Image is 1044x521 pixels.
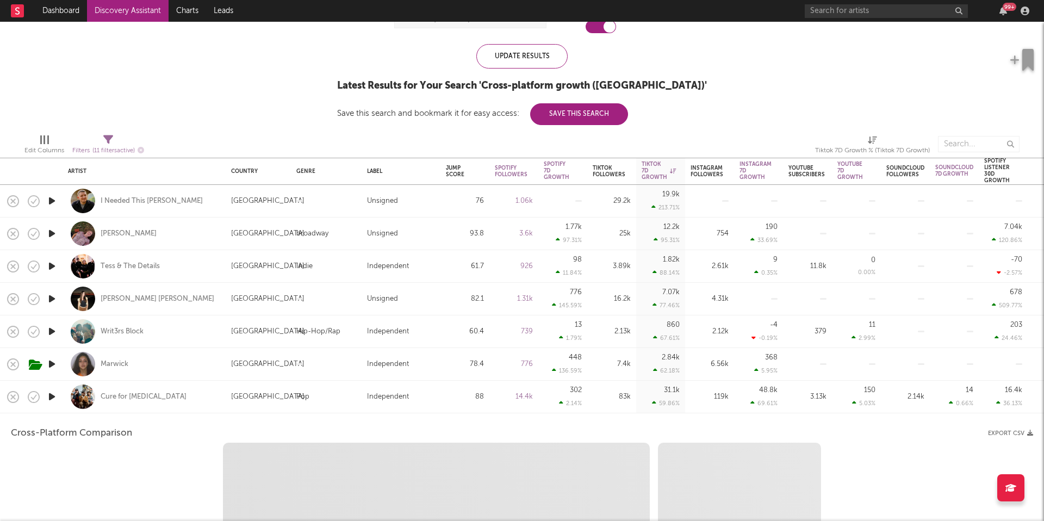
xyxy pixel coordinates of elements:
div: 120.86 % [992,237,1022,244]
div: 190 [766,224,778,231]
div: Tiktok Followers [593,165,625,178]
div: 61.7 [446,260,484,273]
div: 6.56k [691,358,729,371]
a: Cure for [MEDICAL_DATA] [101,392,187,402]
div: 36.13 % [996,400,1022,407]
div: 739 [495,325,533,338]
div: 11.84 % [556,269,582,276]
div: Jump Score [446,165,468,178]
div: Soundcloud 7D Growth [935,164,973,177]
div: 7.04k [1004,224,1022,231]
div: 1.79 % [559,334,582,342]
div: Instagram Followers [691,165,723,178]
div: 97.31 % [556,237,582,244]
div: 203 [1010,321,1022,328]
div: Instagram 7D Growth [739,161,772,181]
div: 99 + [1003,3,1016,11]
div: 145.59 % [552,302,582,309]
div: Genre [296,168,351,175]
div: 2.12k [691,325,729,338]
div: 25k [593,227,631,240]
input: Search... [938,136,1020,152]
div: 302 [570,387,582,394]
span: ( 11 filters active) [92,148,135,154]
div: [GEOGRAPHIC_DATA] [231,390,304,404]
div: Country [231,168,280,175]
div: 62.18 % [653,367,680,374]
div: 0 [871,257,875,264]
div: Tiktok 7D Growth % (Tiktok 7D Growth) [815,131,930,162]
div: Unsigned [367,195,398,208]
div: 14 [966,387,973,394]
div: 3.89k [593,260,631,273]
a: Tess & The Details [101,262,160,271]
div: 448 [569,354,582,361]
div: -4 [770,321,778,328]
div: Hip-Hop/Rap [296,325,340,338]
div: Spotify Followers [495,165,527,178]
div: Latest Results for Your Search ' Cross-platform growth ([GEOGRAPHIC_DATA]) ' [337,79,707,92]
div: YouTube Subscribers [788,165,825,178]
div: 76 [446,195,484,208]
div: 509.77 % [992,302,1022,309]
a: I Needed This [PERSON_NAME] [101,196,203,206]
div: 88.14 % [652,269,680,276]
div: 2.84k [662,354,680,361]
div: 33.69 % [750,237,778,244]
div: 3.6k [495,227,533,240]
div: Edit Columns [24,131,64,162]
div: 82.1 [446,293,484,306]
div: Edit Columns [24,144,64,157]
div: 95.31 % [654,237,680,244]
div: Filters(11 filters active) [72,131,144,162]
div: 2.14k [886,390,924,404]
div: Independent [367,358,409,371]
div: 136.59 % [552,367,582,374]
div: -0.19 % [751,334,778,342]
div: Spotify 7D Growth [544,161,569,181]
div: 2.61k [691,260,729,273]
div: 7.4k [593,358,631,371]
div: 860 [667,321,680,328]
div: Pop [296,390,309,404]
a: Writ3rs Block [101,327,144,337]
div: 776 [570,289,582,296]
input: Search for artists [805,4,968,18]
span: Cross-Platform Comparison [11,427,132,440]
div: 13 [575,321,582,328]
div: Label [367,168,430,175]
div: 9 [773,256,778,263]
div: 776 [495,358,533,371]
div: [GEOGRAPHIC_DATA] [231,325,304,338]
div: 29.2k [593,195,631,208]
div: 16.4k [1005,387,1022,394]
div: 368 [765,354,778,361]
div: 59.86 % [652,400,680,407]
div: 88 [446,390,484,404]
a: [PERSON_NAME] [PERSON_NAME] [101,294,214,304]
div: 5.95 % [754,367,778,374]
div: 11.8k [788,260,826,273]
button: 99+ [999,7,1007,15]
div: 4.31k [691,293,729,306]
div: 2.14 % [559,400,582,407]
div: Tiktok 7D Growth % (Tiktok 7D Growth) [815,144,930,157]
div: 0.35 % [754,269,778,276]
div: 98 [573,256,582,263]
div: 19.9k [662,191,680,198]
div: Marwick [101,359,128,369]
div: Artist [68,168,215,175]
div: 78.4 [446,358,484,371]
div: 1.31k [495,293,533,306]
div: 1.82k [663,256,680,263]
div: 3.13k [788,390,826,404]
div: 119k [691,390,729,404]
div: Filters [72,144,144,158]
div: 11 [869,321,875,328]
a: [PERSON_NAME] [101,229,157,239]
